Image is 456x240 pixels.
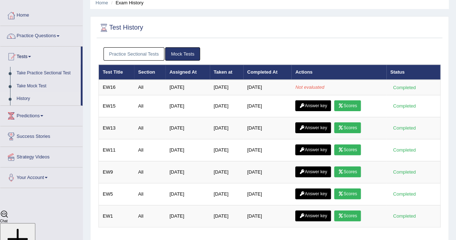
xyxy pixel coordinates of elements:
div: Completed [390,124,419,132]
td: [DATE] [243,80,292,95]
a: Success Stories [0,126,83,144]
th: Completed At [243,65,292,80]
td: [DATE] [165,183,210,205]
td: [DATE] [210,139,243,161]
th: Actions [291,65,386,80]
h2: Test History [98,22,143,33]
td: [DATE] [165,161,210,183]
a: Your Account [0,167,83,186]
a: Predictions [0,106,83,124]
td: [DATE] [165,95,210,117]
td: All [134,161,165,183]
td: [DATE] [210,117,243,139]
td: [DATE] [210,205,243,227]
div: Completed [390,84,419,91]
a: Scores [334,122,361,133]
td: [DATE] [210,161,243,183]
a: Scores [334,188,361,199]
td: EW11 [99,139,134,161]
a: Answer key [295,144,331,155]
a: Take Practice Sectional Test [13,67,81,80]
a: Scores [334,210,361,221]
a: Answer key [295,188,331,199]
td: [DATE] [210,80,243,95]
th: Status [386,65,440,80]
td: [DATE] [165,117,210,139]
th: Assigned At [165,65,210,80]
a: History [13,92,81,105]
a: Practice Sectional Tests [103,47,165,61]
td: All [134,80,165,95]
td: EW5 [99,183,134,205]
a: Take Mock Test [13,80,81,93]
th: Section [134,65,165,80]
a: Strategy Videos [0,147,83,165]
em: Not evaluated [295,84,324,90]
a: Scores [334,144,361,155]
div: Completed [390,190,419,198]
td: EW9 [99,161,134,183]
td: [DATE] [210,95,243,117]
td: All [134,95,165,117]
td: All [134,183,165,205]
a: Home [0,5,83,23]
a: Mock Tests [165,47,200,61]
td: [DATE] [243,205,292,227]
td: All [134,139,165,161]
td: All [134,117,165,139]
td: [DATE] [243,161,292,183]
a: Scores [334,100,361,111]
th: Taken at [210,65,243,80]
td: [DATE] [243,117,292,139]
a: Practice Questions [0,26,83,44]
a: Scores [334,166,361,177]
a: Answer key [295,166,331,177]
div: Completed [390,168,419,176]
div: Completed [390,146,419,154]
td: All [134,205,165,227]
td: [DATE] [243,139,292,161]
div: Completed [390,212,419,220]
td: EW1 [99,205,134,227]
th: Test Title [99,65,134,80]
td: [DATE] [165,205,210,227]
td: EW16 [99,80,134,95]
a: Answer key [295,122,331,133]
a: Answer key [295,210,331,221]
td: [DATE] [165,80,210,95]
td: [DATE] [165,139,210,161]
td: EW13 [99,117,134,139]
a: Tests [0,47,81,65]
td: [DATE] [243,183,292,205]
td: [DATE] [243,95,292,117]
a: Answer key [295,100,331,111]
div: Completed [390,102,419,110]
td: EW15 [99,95,134,117]
td: [DATE] [210,183,243,205]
